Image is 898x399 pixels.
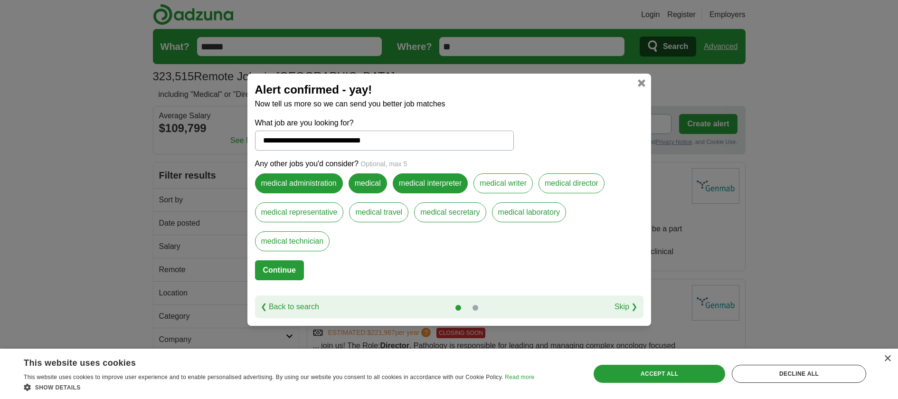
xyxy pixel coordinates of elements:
[255,173,343,193] label: medical administration
[492,202,567,222] label: medical laboratory
[35,384,81,391] span: Show details
[261,301,319,313] a: ❮ Back to search
[24,382,534,392] div: Show details
[255,158,643,170] p: Any other jobs you'd consider?
[255,117,514,129] label: What job are you looking for?
[414,202,486,222] label: medical secretary
[594,365,725,383] div: Accept all
[614,301,638,313] a: Skip ❯
[393,173,468,193] label: medical interpreter
[255,231,330,251] label: medical technician
[884,355,891,362] div: Close
[255,81,643,98] h2: Alert confirmed - yay!
[732,365,866,383] div: Decline all
[360,160,407,168] span: Optional, max 5
[255,202,344,222] label: medical representative
[255,98,643,110] p: Now tell us more so we can send you better job matches
[24,374,503,380] span: This website uses cookies to improve user experience and to enable personalised advertising. By u...
[505,374,534,380] a: Read more, opens a new window
[539,173,605,193] label: medical director
[473,173,533,193] label: medical writer
[24,354,510,369] div: This website uses cookies
[255,260,304,280] button: Continue
[349,202,408,222] label: medical travel
[349,173,387,193] label: medical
